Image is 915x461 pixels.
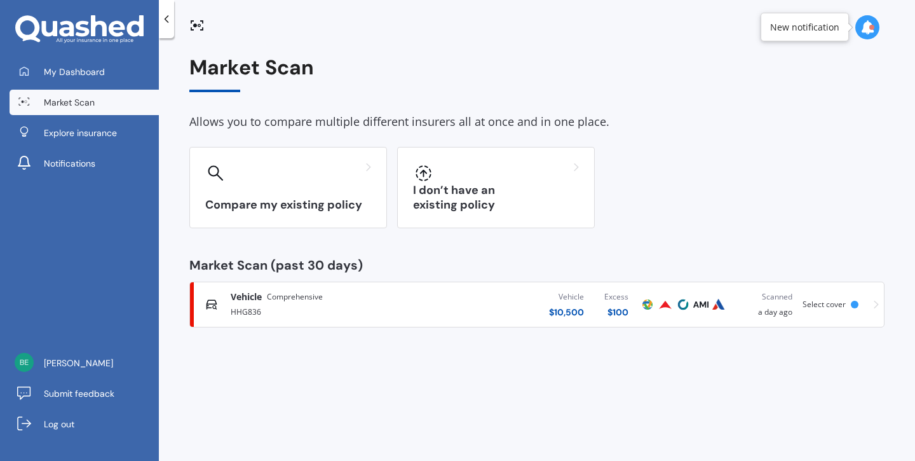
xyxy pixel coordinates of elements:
[10,381,159,406] a: Submit feedback
[693,297,708,312] img: AMI
[770,21,839,34] div: New notification
[189,259,884,272] div: Market Scan (past 30 days)
[413,183,579,212] h3: I don’t have an existing policy
[10,411,159,437] a: Log out
[549,291,584,303] div: Vehicle
[231,291,262,303] span: Vehicle
[231,303,422,319] div: HHG836
[10,350,159,376] a: [PERSON_NAME]
[675,297,691,312] img: Cove
[44,96,95,109] span: Market Scan
[44,357,113,369] span: [PERSON_NAME]
[604,291,628,303] div: Excess
[10,120,159,146] a: Explore insurance
[738,291,792,303] div: Scanned
[267,291,323,303] span: Comprehensive
[44,127,117,139] span: Explore insurance
[189,282,884,327] a: VehicleComprehensiveHHG836Vehicle$10,500Excess$100ProtectaProvidentCoveAMIAutosureScanneda day ag...
[189,56,884,92] div: Market Scan
[10,151,159,176] a: Notifications
[738,291,792,319] div: a day ago
[658,297,673,312] img: Provident
[44,157,95,170] span: Notifications
[803,299,846,310] span: Select cover
[205,198,371,212] h3: Compare my existing policy
[15,353,34,372] img: bdf4ed9831ab34b98cf0a229f1b81b79
[44,418,74,430] span: Log out
[44,387,114,400] span: Submit feedback
[604,306,628,319] div: $ 100
[549,306,584,319] div: $ 10,500
[10,59,159,85] a: My Dashboard
[10,90,159,115] a: Market Scan
[189,113,884,132] div: Allows you to compare multiple different insurers all at once and in one place.
[44,65,105,78] span: My Dashboard
[711,297,726,312] img: Autosure
[640,297,655,312] img: Protecta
